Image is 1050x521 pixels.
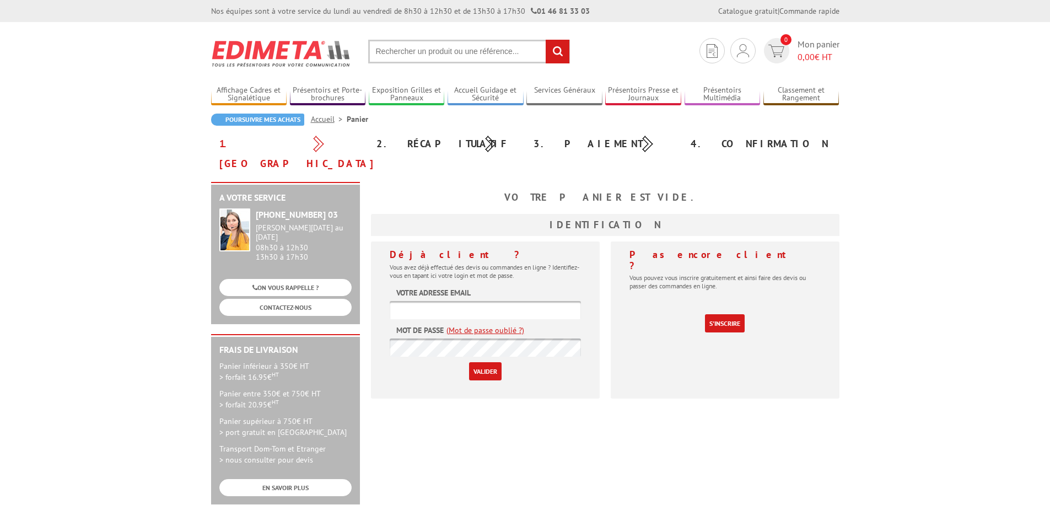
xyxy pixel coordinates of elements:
p: Vous pouvez vous inscrire gratuitement et ainsi faire des devis ou passer des commandes en ligne. [629,273,821,290]
div: 3. Paiement [525,134,682,154]
a: Poursuivre mes achats [211,114,304,126]
img: devis rapide [768,45,784,57]
p: Panier inférieur à 350€ HT [219,361,352,383]
span: 0 [780,34,791,45]
div: | [718,6,839,17]
a: CONTACTEZ-NOUS [219,299,352,316]
sup: HT [272,398,279,406]
a: Accueil [311,114,347,124]
div: 1. [GEOGRAPHIC_DATA] [211,134,368,174]
span: > port gratuit en [GEOGRAPHIC_DATA] [219,427,347,437]
span: 0,00 [798,51,815,62]
a: ON VOUS RAPPELLE ? [219,279,352,296]
div: [PERSON_NAME][DATE] au [DATE] [256,223,352,242]
li: Panier [347,114,368,125]
input: rechercher [546,40,569,63]
div: Nos équipes sont à votre service du lundi au vendredi de 8h30 à 12h30 et de 13h30 à 17h30 [211,6,590,17]
a: Exposition Grilles et Panneaux [369,85,445,104]
strong: 01 46 81 33 03 [531,6,590,16]
img: devis rapide [707,44,718,58]
a: Services Généraux [526,85,602,104]
img: widget-service.jpg [219,208,250,251]
b: Votre panier est vide. [504,191,706,203]
p: Panier supérieur à 750€ HT [219,416,352,438]
span: > forfait 16.95€ [219,372,279,382]
a: Présentoirs et Porte-brochures [290,85,366,104]
p: Panier entre 350€ et 750€ HT [219,388,352,410]
a: Catalogue gratuit [718,6,778,16]
label: Mot de passe [396,325,444,336]
h4: Pas encore client ? [629,249,821,271]
strong: [PHONE_NUMBER] 03 [256,209,338,220]
h4: Déjà client ? [390,249,581,260]
a: Commande rapide [779,6,839,16]
a: Accueil Guidage et Sécurité [448,85,524,104]
input: Rechercher un produit ou une référence... [368,40,570,63]
h2: A votre service [219,193,352,203]
span: € HT [798,51,839,63]
input: Valider [469,362,502,380]
p: Transport Dom-Tom et Etranger [219,443,352,465]
img: devis rapide [737,44,749,57]
sup: HT [272,370,279,378]
div: 4. Confirmation [682,134,839,154]
a: EN SAVOIR PLUS [219,479,352,496]
a: Classement et Rangement [763,85,839,104]
a: Présentoirs Multimédia [685,85,761,104]
span: > nous consulter pour devis [219,455,313,465]
span: > forfait 20.95€ [219,400,279,410]
a: Affichage Cadres et Signalétique [211,85,287,104]
a: (Mot de passe oublié ?) [446,325,524,336]
a: devis rapide 0 Mon panier 0,00€ HT [761,38,839,63]
p: Vous avez déjà effectué des devis ou commandes en ligne ? Identifiez-vous en tapant ici votre log... [390,263,581,280]
a: Présentoirs Presse et Journaux [605,85,681,104]
span: Mon panier [798,38,839,63]
div: 2. Récapitulatif [368,134,525,154]
div: 08h30 à 12h30 13h30 à 17h30 [256,223,352,261]
h2: Frais de Livraison [219,345,352,355]
img: Edimeta [211,33,352,74]
a: S'inscrire [705,314,745,332]
label: Votre adresse email [396,287,471,298]
h3: Identification [371,214,839,236]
